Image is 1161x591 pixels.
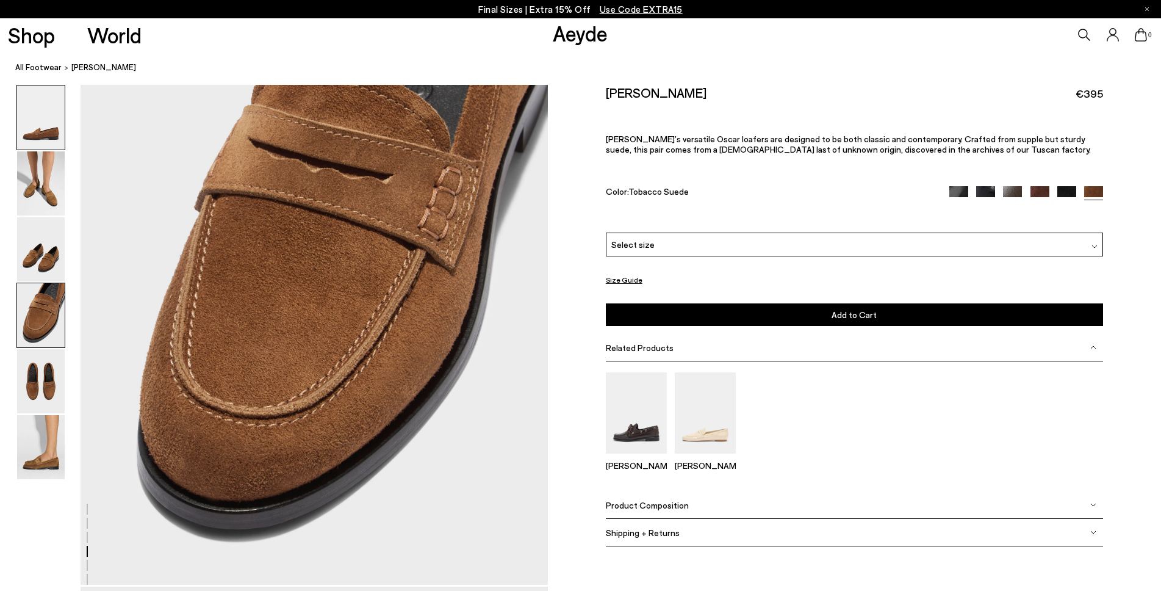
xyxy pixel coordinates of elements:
a: Shop [8,24,55,46]
span: Related Products [606,343,674,353]
img: Oscar Suede Loafers - Image 5 [17,349,65,413]
a: World [87,24,142,46]
img: svg%3E [1091,244,1098,250]
img: Lana Moccasin Loafers [675,372,736,454]
span: Select size [611,238,655,251]
span: [PERSON_NAME]’s versatile Oscar loafers are designed to be both classic and contemporary. Crafted... [606,134,1091,154]
span: [PERSON_NAME] [71,61,136,74]
button: Size Guide [606,272,642,288]
span: Navigate to /collections/ss25-final-sizes [600,4,683,15]
span: Product Composition [606,499,689,510]
img: Oscar Suede Loafers - Image 3 [17,217,65,281]
img: svg%3E [1090,344,1096,350]
p: Final Sizes | Extra 15% Off [478,2,683,17]
p: [PERSON_NAME] [606,460,667,471]
span: Tobacco Suede [628,186,689,197]
span: 0 [1147,32,1153,38]
img: Oscar Suede Loafers - Image 2 [17,151,65,216]
span: Shipping + Returns [606,527,680,537]
img: Oscar Suede Loafers - Image 6 [17,415,65,479]
h2: [PERSON_NAME] [606,85,706,100]
span: €395 [1076,86,1103,101]
img: svg%3E [1090,502,1096,508]
img: Harris Leather Moccasin Flats [606,372,667,454]
button: Add to Cart [606,303,1103,326]
a: All Footwear [15,61,62,74]
p: [PERSON_NAME] [675,460,736,471]
div: Color: [606,186,933,200]
a: Lana Moccasin Loafers [PERSON_NAME] [675,445,736,471]
span: Add to Cart [832,310,877,320]
nav: breadcrumb [15,51,1161,85]
img: Oscar Suede Loafers - Image 4 [17,283,65,347]
a: Aeyde [553,20,608,46]
a: 0 [1135,28,1147,42]
img: svg%3E [1090,529,1096,535]
a: Harris Leather Moccasin Flats [PERSON_NAME] [606,445,667,471]
img: Oscar Suede Loafers - Image 1 [17,85,65,150]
